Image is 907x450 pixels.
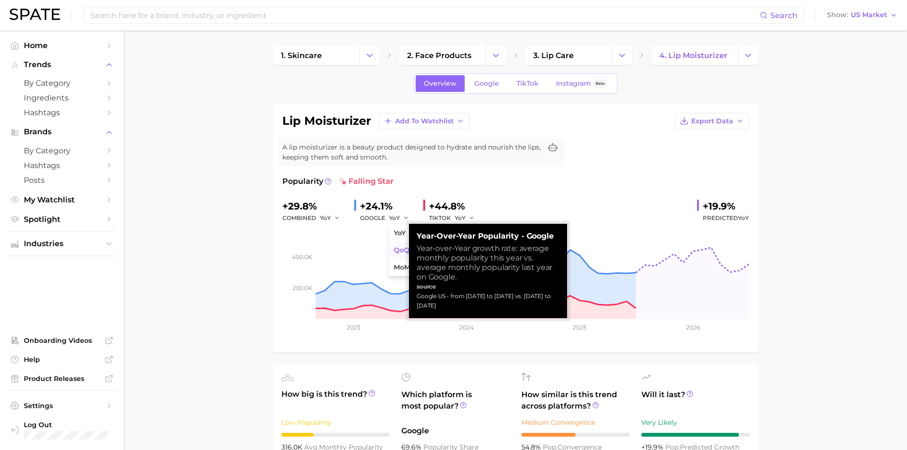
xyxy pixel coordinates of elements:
[24,128,100,136] span: Brands
[508,75,547,92] a: TikTok
[395,117,454,125] span: Add to Watchlist
[675,113,749,129] button: Export Data
[424,80,457,88] span: Overview
[282,142,541,162] span: A lip moisturizer is a beauty product designed to hydrate and nourish the lips, keeping them soft...
[24,146,100,155] span: by Category
[770,11,797,20] span: Search
[851,12,887,18] span: US Market
[282,199,347,214] div: +29.8%
[517,80,538,88] span: TikTok
[8,212,116,227] a: Spotlight
[8,192,116,207] a: My Watchlist
[8,333,116,348] a: Onboarding Videos
[466,75,507,92] a: Google
[401,425,510,437] span: Google
[24,108,100,117] span: Hashtags
[24,41,100,50] span: Home
[827,12,848,18] span: Show
[24,79,100,88] span: by Category
[24,401,100,410] span: Settings
[24,336,100,345] span: Onboarding Videos
[8,158,116,173] a: Hashtags
[281,389,390,412] span: How big is this trend?
[612,46,632,65] button: Change Category
[8,399,116,413] a: Settings
[401,389,510,420] span: Which platform is most popular?
[281,51,322,60] span: 1. skincare
[521,433,630,437] div: 5 / 10
[24,215,100,224] span: Spotlight
[24,355,100,364] span: Help
[417,244,559,282] div: Year-over-Year growth rate: average monthly popularity this year vs. average monthly popularity l...
[455,214,466,222] span: YoY
[24,93,100,102] span: Ingredients
[8,352,116,367] a: Help
[486,46,506,65] button: Change Category
[8,173,116,188] a: Posts
[417,283,436,290] strong: source
[429,212,481,224] div: TIKTOK
[394,246,409,254] span: QoQ
[459,324,473,331] tspan: 2024
[429,199,481,214] div: +44.8%
[641,417,750,428] div: Very Likely
[320,212,340,224] button: YoY
[8,418,116,442] a: Log out. Currently logged in with e-mail nelmark.hm@pg.com.
[417,231,559,241] strong: Year-over-Year Popularity - Google
[394,229,406,237] span: YoY
[686,324,699,331] tspan: 2026
[24,176,100,185] span: Posts
[641,433,750,437] div: 9 / 10
[407,51,471,60] span: 2. face products
[282,115,371,127] h1: lip moisturizer
[8,58,116,72] button: Trends
[8,125,116,139] button: Brands
[389,212,409,224] button: YoY
[399,46,486,65] a: 2. face products
[389,214,400,222] span: YoY
[282,176,323,187] span: Popularity
[641,389,750,412] span: Will it last?
[8,237,116,251] button: Industries
[273,46,359,65] a: 1. skincare
[394,263,410,271] span: MoM
[24,420,109,429] span: Log Out
[525,46,612,65] a: 3. lip care
[24,161,100,170] span: Hashtags
[346,324,360,331] tspan: 2023
[24,374,100,383] span: Product Releases
[455,212,475,224] button: YoY
[24,195,100,204] span: My Watchlist
[24,240,100,248] span: Industries
[521,417,630,428] div: Medium Convergence
[359,46,380,65] button: Change Category
[416,75,465,92] a: Overview
[389,225,494,276] ul: YoY
[281,417,390,428] div: Low Popularity
[703,199,749,214] div: +19.9%
[651,46,738,65] a: 4. lip moisturizer
[738,214,749,221] span: YoY
[282,212,347,224] div: combined
[825,9,900,21] button: ShowUS Market
[596,80,605,88] span: Beta
[8,38,116,53] a: Home
[703,212,749,224] span: Predicted
[573,324,587,331] tspan: 2025
[24,60,100,69] span: Trends
[691,117,733,125] span: Export Data
[320,214,331,222] span: YoY
[281,433,390,437] div: 3 / 10
[738,46,758,65] button: Change Category
[8,76,116,90] a: by Category
[8,143,116,158] a: by Category
[339,176,394,187] span: falling star
[8,90,116,105] a: Ingredients
[8,371,116,386] a: Product Releases
[417,291,559,310] div: Google US - from [DATE] to [DATE] vs. [DATE] to [DATE]
[360,212,416,224] div: GOOGLE
[521,389,630,412] span: How similar is this trend across platforms?
[339,178,347,185] img: falling star
[8,105,116,120] a: Hashtags
[659,51,728,60] span: 4. lip moisturizer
